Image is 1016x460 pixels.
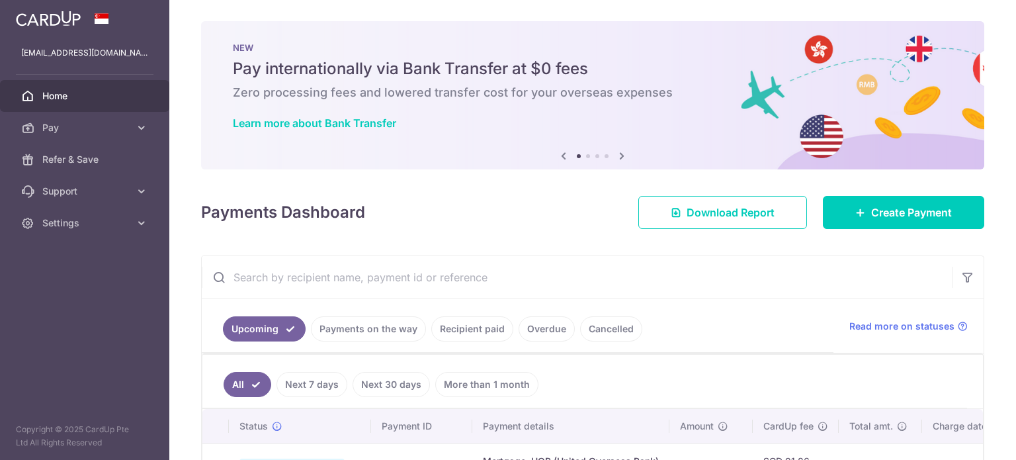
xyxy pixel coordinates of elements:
[239,420,268,433] span: Status
[371,409,472,443] th: Payment ID
[472,409,669,443] th: Payment details
[233,58,952,79] h5: Pay internationally via Bank Transfer at $0 fees
[42,89,130,103] span: Home
[763,420,814,433] span: CardUp fee
[431,316,513,342] a: Recipient paid
[233,42,952,53] p: NEW
[580,316,642,342] a: Cancelled
[849,320,968,333] a: Read more on statuses
[435,372,538,397] a: More than 1 month
[519,316,575,342] a: Overdue
[353,372,430,397] a: Next 30 days
[638,196,807,229] a: Download Report
[42,121,130,134] span: Pay
[201,21,984,169] img: Bank transfer banner
[849,420,893,433] span: Total amt.
[224,372,271,397] a: All
[21,46,148,60] p: [EMAIL_ADDRESS][DOMAIN_NAME]
[223,316,306,342] a: Upcoming
[311,316,426,342] a: Payments on the way
[16,11,81,26] img: CardUp
[933,420,987,433] span: Charge date
[276,372,347,397] a: Next 7 days
[680,420,714,433] span: Amount
[42,153,130,166] span: Refer & Save
[233,85,952,101] h6: Zero processing fees and lowered transfer cost for your overseas expenses
[931,420,1003,453] iframe: Opens a widget where you can find more information
[42,216,130,230] span: Settings
[42,185,130,198] span: Support
[687,205,775,220] span: Download Report
[202,256,952,299] input: Search by recipient name, payment id or reference
[201,201,365,224] h4: Payments Dashboard
[233,116,396,130] a: Learn more about Bank Transfer
[849,320,954,333] span: Read more on statuses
